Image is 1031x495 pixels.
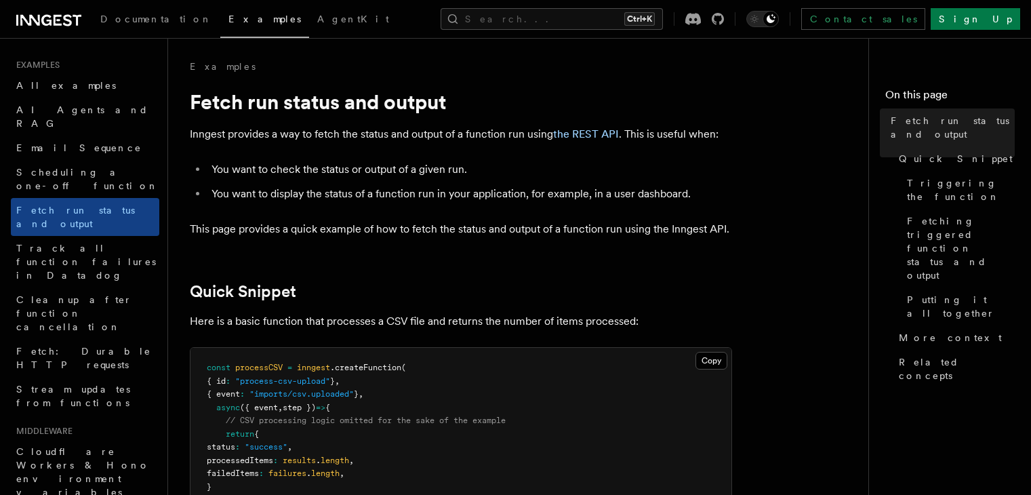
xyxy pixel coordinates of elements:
span: } [354,389,359,399]
span: . [316,456,321,465]
span: ( [401,363,406,372]
span: , [340,469,344,478]
span: , [359,389,363,399]
span: Quick Snippet [899,152,1013,165]
span: ({ event [240,403,278,412]
span: Cleanup after function cancellation [16,294,132,332]
span: Fetch: Durable HTTP requests [16,346,151,370]
a: Fetch: Durable HTTP requests [11,339,159,377]
kbd: Ctrl+K [624,12,655,26]
span: . [306,469,311,478]
h4: On this page [885,87,1015,108]
span: async [216,403,240,412]
span: , [335,376,340,386]
p: This page provides a quick example of how to fetch the status and output of a function run using ... [190,220,732,239]
span: Triggering the function [907,176,1015,203]
span: Email Sequence [16,142,142,153]
span: results [283,456,316,465]
span: { event [207,389,240,399]
span: "imports/csv.uploaded" [249,389,354,399]
span: } [330,376,335,386]
a: Examples [190,60,256,73]
span: "success" [245,442,287,452]
button: Copy [695,352,727,370]
span: , [349,456,354,465]
a: Sign Up [931,8,1020,30]
span: All examples [16,80,116,91]
h1: Fetch run status and output [190,90,732,114]
span: Track all function failures in Datadog [16,243,156,281]
a: More context [893,325,1015,350]
span: Fetch run status and output [16,205,135,229]
span: Scheduling a one-off function [16,167,159,191]
a: AgentKit [309,4,397,37]
button: Search...Ctrl+K [441,8,663,30]
span: => [316,403,325,412]
span: : [259,469,264,478]
span: // CSV processing logic omitted for the sake of the example [226,416,506,425]
span: const [207,363,230,372]
a: Related concepts [893,350,1015,388]
span: failedItems [207,469,259,478]
p: Inngest provides a way to fetch the status and output of a function run using . This is useful when: [190,125,732,144]
a: the REST API [553,127,619,140]
li: You want to check the status or output of a given run. [207,160,732,179]
li: You want to display the status of a function run in your application, for example, in a user dash... [207,184,732,203]
span: : [240,389,245,399]
span: { [325,403,330,412]
a: Triggering the function [902,171,1015,209]
a: Quick Snippet [190,282,296,301]
span: AgentKit [317,14,389,24]
a: Cleanup after function cancellation [11,288,159,339]
span: Putting it all together [907,293,1015,320]
span: processCSV [235,363,283,372]
span: { id [207,376,226,386]
a: Fetching triggered function status and output [902,209,1015,288]
span: length [311,469,340,478]
a: Scheduling a one-off function [11,160,159,198]
span: { [254,429,259,439]
button: Toggle dark mode [746,11,779,27]
span: Related concepts [899,355,1015,382]
a: Fetch run status and output [11,198,159,236]
span: .createFunction [330,363,401,372]
span: } [207,482,211,492]
span: : [226,376,230,386]
span: , [287,442,292,452]
span: = [287,363,292,372]
span: Fetch run status and output [891,114,1015,141]
a: Track all function failures in Datadog [11,236,159,288]
span: status [207,442,235,452]
span: Documentation [100,14,212,24]
span: "process-csv-upload" [235,376,330,386]
p: Here is a basic function that processes a CSV file and returns the number of items processed: [190,312,732,331]
span: Middleware [11,426,73,437]
a: Examples [220,4,309,38]
a: Fetch run status and output [885,108,1015,146]
a: Documentation [92,4,220,37]
a: Contact sales [801,8,925,30]
a: Email Sequence [11,136,159,160]
span: Fetching triggered function status and output [907,214,1015,282]
span: : [235,442,240,452]
span: failures [268,469,306,478]
a: Quick Snippet [893,146,1015,171]
span: processedItems [207,456,273,465]
span: return [226,429,254,439]
span: step }) [283,403,316,412]
a: Putting it all together [902,288,1015,325]
a: AI Agents and RAG [11,98,159,136]
a: Stream updates from functions [11,377,159,415]
span: Stream updates from functions [16,384,130,408]
span: AI Agents and RAG [16,104,148,129]
span: length [321,456,349,465]
span: : [273,456,278,465]
span: inngest [297,363,330,372]
span: , [278,403,283,412]
a: All examples [11,73,159,98]
span: More context [899,331,1002,344]
span: Examples [228,14,301,24]
span: Examples [11,60,60,71]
